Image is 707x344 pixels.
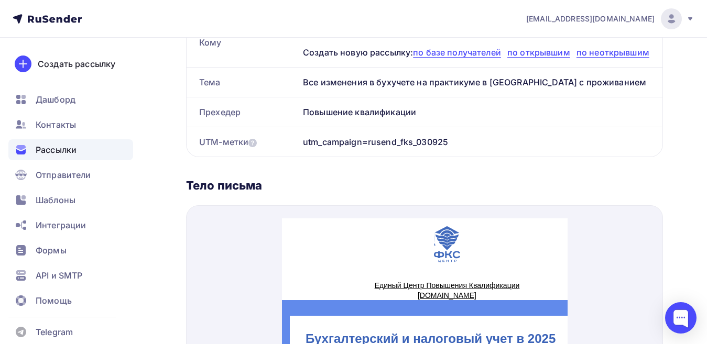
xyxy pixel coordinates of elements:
[36,244,67,257] span: Формы
[24,113,307,172] div: Приглашаем бухгалтеров и специалистов финансовых служб на обучение в г. Сочи
[526,8,694,29] a: [EMAIL_ADDRESS][DOMAIN_NAME]
[36,93,75,106] span: Дашборд
[38,58,115,70] div: Создать рассылку
[136,73,194,81] a: [DOMAIN_NAME]
[303,136,448,148] div: utm_campaign=rusend_fks_030925
[36,326,73,338] span: Telegram
[36,143,77,156] span: Рассылки
[152,8,178,44] img: Group_1.svg
[303,46,650,59] div: Создать новую рассылку:
[187,68,299,97] div: Тема
[186,178,663,193] div: Тело письма
[93,63,238,71] a: Единый Центр Повышения Квалификации
[413,47,501,58] span: по базе получателей
[36,118,76,131] span: Контакты
[577,47,649,58] span: по неоткрывшим
[24,113,274,142] a: Бухгалтерский и налоговый учет в 2025 году: актуальные вопросы
[36,269,82,282] span: API и SMTP
[8,139,133,160] a: Рассылки
[299,68,662,97] div: Все изменения в бухучете на практикуме в [GEOGRAPHIC_DATA] с проживанием
[187,97,299,127] div: Прехедер
[36,194,75,206] span: Шаблоны
[36,219,86,231] span: Интеграции
[36,169,91,181] span: Отправители
[8,190,133,210] a: Шаблоны
[8,164,133,185] a: Отправители
[8,89,133,110] a: Дашборд
[526,14,655,24] span: [EMAIL_ADDRESS][DOMAIN_NAME]
[199,136,257,148] div: UTM-метки
[8,240,133,261] a: Формы
[507,47,570,58] span: по открывшим
[8,114,133,135] a: Контакты
[36,294,72,307] span: Помощь
[187,28,299,57] div: Кому
[299,97,662,127] div: Повышение квалификации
